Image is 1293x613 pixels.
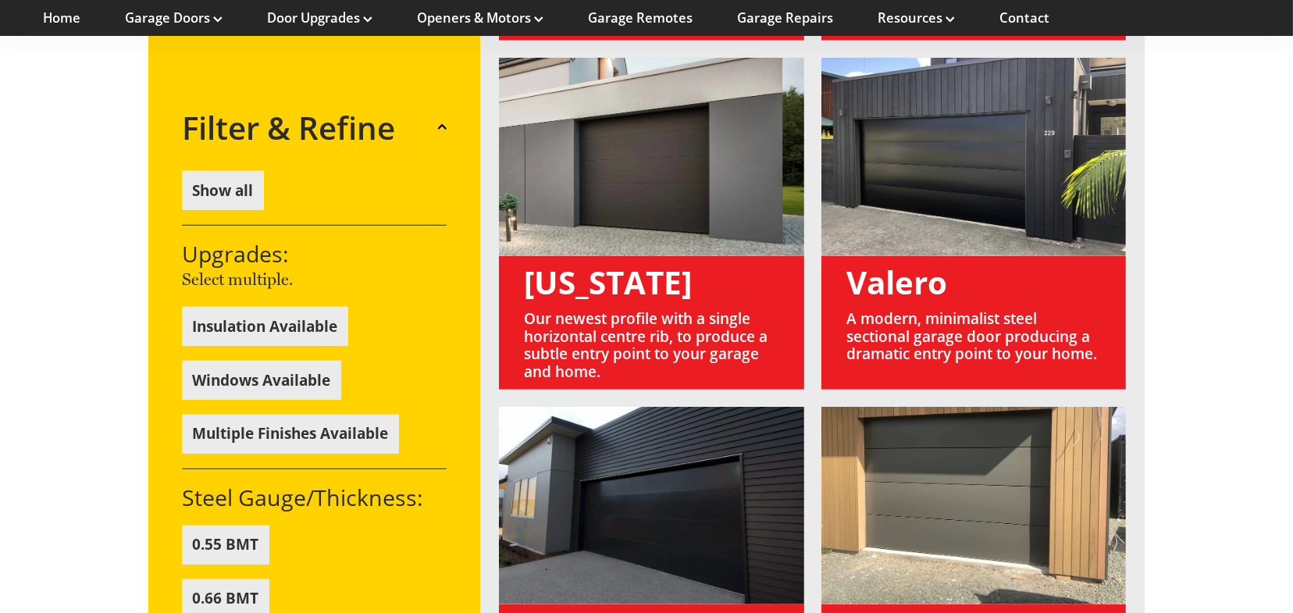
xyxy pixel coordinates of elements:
[878,9,955,27] a: Resources
[125,9,223,27] a: Garage Doors
[182,171,264,210] button: Show all
[43,9,80,27] a: Home
[182,361,341,400] button: Windows Available
[417,9,543,27] a: Openers & Motors
[182,484,447,511] h3: Steel Gauge/Thickness:
[999,9,1049,27] a: Contact
[182,415,399,454] button: Multiple Finishes Available
[267,9,372,27] a: Door Upgrades
[182,241,447,267] h3: Upgrades:
[182,109,395,147] h2: Filter & Refine
[182,526,269,565] button: 0.55 BMT
[737,9,833,27] a: Garage Repairs
[182,308,348,347] button: Insulation Available
[182,267,447,292] p: Select multiple.
[588,9,693,27] a: Garage Remotes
